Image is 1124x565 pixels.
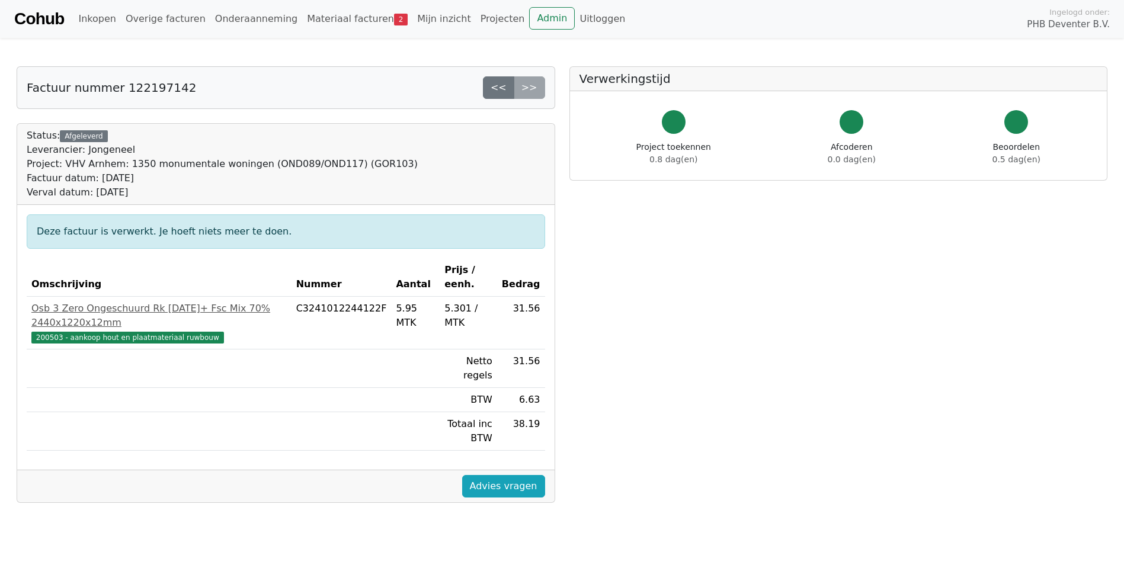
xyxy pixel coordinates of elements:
h5: Factuur nummer 122197142 [27,81,196,95]
div: Osb 3 Zero Ongeschuurd Rk [DATE]+ Fsc Mix 70% 2440x1220x12mm [31,301,287,330]
a: Mijn inzicht [412,7,476,31]
td: BTW [440,388,497,412]
a: Onderaanneming [210,7,302,31]
td: 31.56 [497,297,545,349]
th: Aantal [391,258,440,297]
td: 31.56 [497,349,545,388]
span: 0.0 dag(en) [828,155,876,164]
th: Prijs / eenh. [440,258,497,297]
div: Verval datum: [DATE] [27,185,418,200]
a: Inkopen [73,7,120,31]
div: Afcoderen [828,141,876,166]
div: 5.95 MTK [396,301,435,330]
th: Nummer [292,258,392,297]
a: Advies vragen [462,475,545,497]
div: Leverancier: Jongeneel [27,143,418,157]
span: Ingelogd onder: [1049,7,1110,18]
h5: Verwerkingstijd [579,72,1098,86]
div: Project toekennen [636,141,711,166]
th: Bedrag [497,258,545,297]
td: Netto regels [440,349,497,388]
div: Status: [27,129,418,200]
a: << [483,76,514,99]
td: 6.63 [497,388,545,412]
td: C3241012244122F [292,297,392,349]
td: 38.19 [497,412,545,451]
span: 0.8 dag(en) [649,155,697,164]
div: Afgeleverd [60,130,107,142]
div: Beoordelen [992,141,1040,166]
a: Admin [529,7,575,30]
span: PHB Deventer B.V. [1027,18,1110,31]
div: Factuur datum: [DATE] [27,171,418,185]
div: 5.301 / MTK [444,301,492,330]
a: Materiaal facturen2 [302,7,412,31]
span: 0.5 dag(en) [992,155,1040,164]
span: 2 [394,14,408,25]
a: Osb 3 Zero Ongeschuurd Rk [DATE]+ Fsc Mix 70% 2440x1220x12mm200503 - aankoop hout en plaatmateria... [31,301,287,344]
th: Omschrijving [27,258,292,297]
a: Cohub [14,5,64,33]
div: Project: VHV Arnhem: 1350 monumentale woningen (OND089/OND117) (GOR103) [27,157,418,171]
span: 200503 - aankoop hout en plaatmateriaal ruwbouw [31,332,224,344]
a: Projecten [476,7,530,31]
td: Totaal inc BTW [440,412,497,451]
div: Deze factuur is verwerkt. Je hoeft niets meer te doen. [27,214,545,249]
a: Uitloggen [575,7,630,31]
a: Overige facturen [121,7,210,31]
